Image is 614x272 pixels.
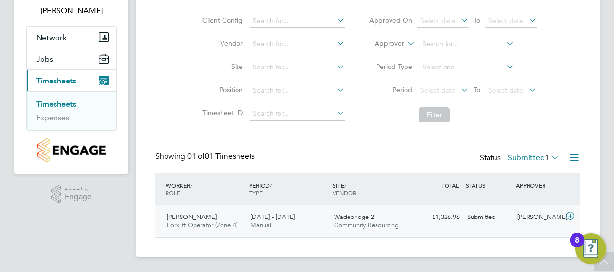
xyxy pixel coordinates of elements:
span: Timesheets [36,76,76,85]
button: Filter [419,107,450,122]
label: Period Type [369,62,412,71]
a: Powered byEngage [51,185,92,204]
span: Community Resourcing… [334,221,405,229]
div: Timesheets [27,91,116,130]
span: Forklift Operator (Zone 4) [167,221,237,229]
span: Paul Grayston [26,5,117,16]
span: Engage [65,193,92,201]
div: Showing [155,151,257,162]
span: / [344,181,346,189]
label: Position [199,85,243,94]
span: Network [36,33,67,42]
button: Timesheets [27,70,116,91]
label: Site [199,62,243,71]
label: Vendor [199,39,243,48]
label: Timesheet ID [199,109,243,117]
div: STATUS [463,177,514,194]
input: Select one [419,61,514,74]
input: Search for... [250,61,345,74]
span: VENDOR [333,189,356,197]
input: Search for... [250,107,345,121]
span: [PERSON_NAME] [167,213,217,221]
div: APPROVER [514,177,564,194]
span: 01 Timesheets [187,151,255,161]
span: ROLE [166,189,180,197]
span: 01 of [187,151,205,161]
span: Manual [251,221,271,229]
label: Approved On [369,16,412,25]
span: Powered by [65,185,92,193]
div: WORKER [163,177,247,202]
label: Client Config [199,16,243,25]
div: SITE [330,177,414,202]
input: Search for... [419,38,514,51]
span: Select date [488,86,523,95]
button: Network [27,27,116,48]
div: Status [480,151,561,165]
button: Open Resource Center, 8 new notifications [575,233,606,264]
span: / [190,181,192,189]
img: countryside-properties-logo-retina.png [37,138,105,162]
button: Jobs [27,48,116,69]
span: Wadebridge 2 [334,213,374,221]
div: PERIOD [247,177,330,202]
input: Search for... [250,38,345,51]
div: Submitted [463,209,514,225]
a: Go to home page [26,138,117,162]
label: Submitted [508,153,559,163]
span: To [471,14,483,27]
span: Select date [420,16,455,25]
span: 1 [545,153,549,163]
div: [PERSON_NAME] [514,209,564,225]
span: Jobs [36,54,53,64]
a: Expenses [36,113,69,122]
div: £1,326.96 [413,209,463,225]
input: Search for... [250,84,345,97]
span: Select date [488,16,523,25]
span: To [471,83,483,96]
span: TYPE [249,189,263,197]
span: [DATE] - [DATE] [251,213,295,221]
a: Timesheets [36,99,76,109]
span: TOTAL [441,181,459,189]
input: Search for... [250,14,345,28]
label: Approver [361,39,404,49]
div: 8 [575,240,579,253]
span: Select date [420,86,455,95]
label: Period [369,85,412,94]
span: / [270,181,272,189]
